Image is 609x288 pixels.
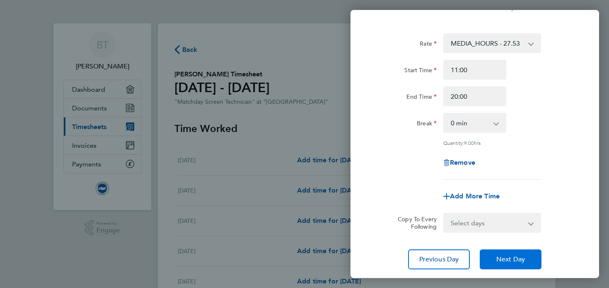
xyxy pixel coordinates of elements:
button: Remove [443,159,475,166]
span: Remove [450,159,475,166]
input: E.g. 08:00 [443,60,506,80]
label: Start Time [404,66,437,76]
label: End Time [406,93,437,103]
button: Previous Day [408,249,470,269]
span: 9.00 [464,139,474,146]
span: Next Day [496,255,525,264]
span: Previous Day [419,255,459,264]
label: Break [417,120,437,129]
button: Add More Time [443,193,500,200]
input: E.g. 18:00 [443,86,506,106]
label: Copy To Every Following [391,215,437,230]
span: Add More Time [450,192,500,200]
label: Rate [420,40,437,50]
button: Next Day [480,249,541,269]
div: Quantity: hrs [443,139,541,146]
